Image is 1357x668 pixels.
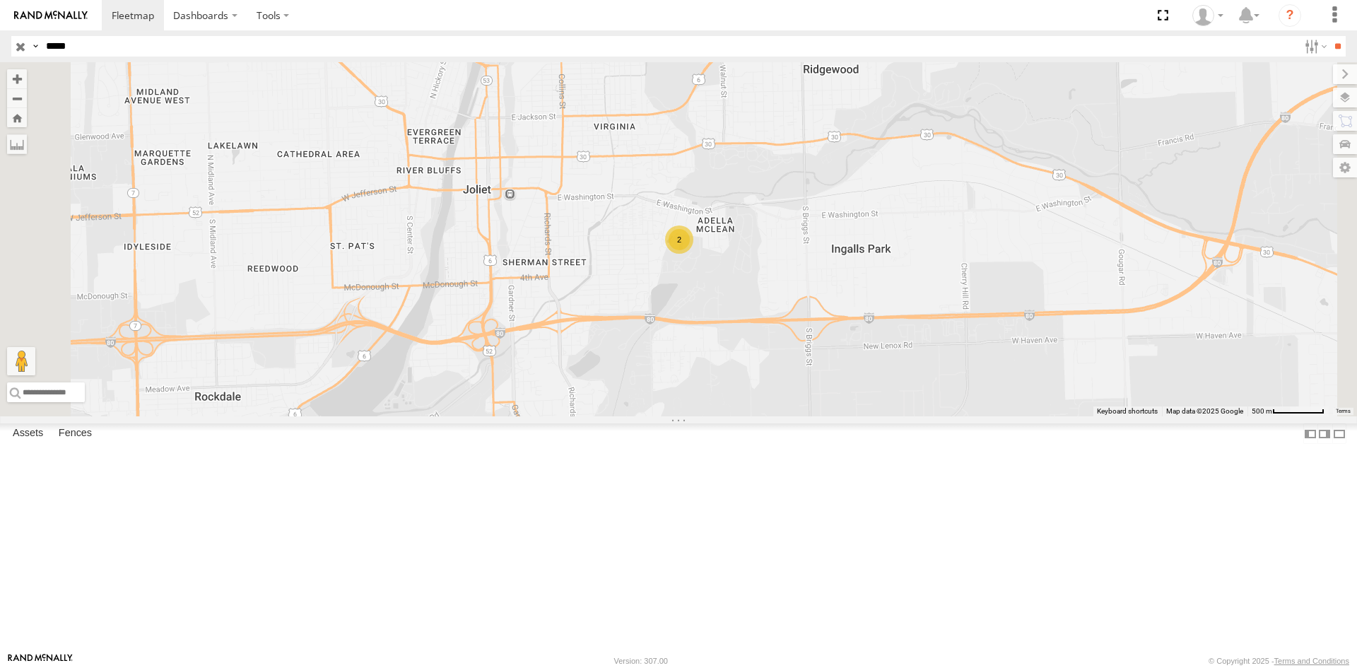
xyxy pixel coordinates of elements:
label: Dock Summary Table to the Left [1303,423,1317,444]
label: Measure [7,134,27,154]
a: Visit our Website [8,654,73,668]
div: © Copyright 2025 - [1209,657,1349,665]
button: Keyboard shortcuts [1097,406,1158,416]
button: Zoom out [7,88,27,108]
div: 2 [665,225,693,254]
label: Hide Summary Table [1332,423,1346,444]
img: rand-logo.svg [14,11,88,20]
button: Map Scale: 500 m per 70 pixels [1247,406,1329,416]
div: Version: 307.00 [614,657,668,665]
span: 500 m [1252,407,1272,415]
a: Terms (opens in new tab) [1336,409,1351,414]
label: Map Settings [1333,158,1357,177]
button: Zoom Home [7,108,27,127]
label: Assets [6,424,50,444]
a: Terms and Conditions [1274,657,1349,665]
label: Search Query [30,36,41,57]
div: Sardor Khadjimedov [1187,5,1228,26]
button: Zoom in [7,69,27,88]
i: ? [1279,4,1301,27]
label: Dock Summary Table to the Right [1317,423,1332,444]
label: Fences [52,424,99,444]
button: Drag Pegman onto the map to open Street View [7,347,35,375]
span: Map data ©2025 Google [1166,407,1243,415]
label: Search Filter Options [1299,36,1329,57]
